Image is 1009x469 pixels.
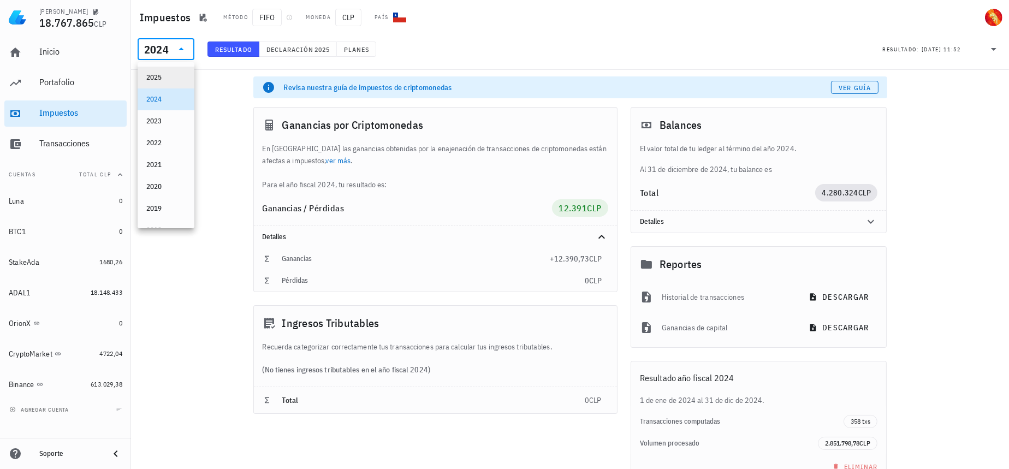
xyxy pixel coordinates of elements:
div: Al 31 de diciembre de 2024, tu balance es [631,143,887,175]
div: avatar [985,9,1002,26]
div: Binance [9,380,34,389]
span: FIFO [252,9,282,26]
a: Impuestos [4,100,127,127]
button: descargar [802,287,877,307]
a: Binance 613.029,38 [4,371,127,397]
div: 2020 [146,182,186,191]
span: CLP [589,276,602,286]
div: [DATE] 11:52 [922,44,961,55]
a: Inicio [4,39,127,66]
span: CLP [859,439,870,447]
div: País [375,13,389,22]
a: BTC1 0 [4,218,127,245]
div: 2023 [146,117,186,126]
div: 1 de ene de 2024 al 31 de dic de 2024. [631,394,887,406]
div: 2024 [144,44,169,55]
a: Portafolio [4,70,127,96]
span: CLP [589,254,602,264]
div: 2025 [146,73,186,82]
span: Ver guía [838,84,871,92]
span: Resultado [215,45,252,54]
span: Ganancias / Pérdidas [263,203,345,213]
span: agregar cuenta [11,406,69,413]
div: Detalles [263,233,582,241]
p: El valor total de tu ledger al término del año 2024. [640,143,878,155]
span: 1680,26 [99,258,122,266]
div: Transacciones computadas [640,417,844,426]
div: 2022 [146,139,186,147]
a: StakeAda 1680,26 [4,249,127,275]
a: ver más [326,156,351,165]
div: Resultado año fiscal 2024 [631,361,887,394]
span: 18.767.865 [39,15,94,30]
div: ADAL1 [9,288,31,298]
span: 2.851.798,78 [825,439,859,447]
span: descargar [811,323,869,333]
a: Ver guía [831,81,879,94]
div: StakeAda [9,258,39,267]
img: LedgiFi [9,9,26,26]
div: Impuestos [39,108,122,118]
div: Ganancias por Criptomonedas [254,108,617,143]
a: Transacciones [4,131,127,157]
button: Declaración 2025 [259,41,337,57]
div: 2024 [146,95,186,104]
span: CLP [587,203,602,213]
span: CLP [589,395,602,405]
span: 613.029,38 [91,380,122,388]
a: OrionX 0 [4,310,127,336]
button: descargar [802,318,877,337]
span: CLP [858,188,871,198]
span: Planes [343,45,370,54]
div: (No tienes ingresos tributables en el año fiscal 2024) [254,353,617,387]
div: En [GEOGRAPHIC_DATA] las ganancias obtenidas por la enajenación de transacciones de criptomonedas... [254,143,617,191]
div: Ganancias [282,254,550,263]
span: Total [282,395,299,405]
span: +12.390,73 [550,254,589,264]
span: 2025 [314,45,330,54]
button: Planes [337,41,377,57]
div: Resultado:[DATE] 11:52 [876,39,1007,60]
span: 18.148.433 [91,288,122,296]
span: CLP [335,9,361,26]
div: Reportes [631,247,887,282]
span: 12.391 [559,203,587,213]
div: Total [640,188,816,197]
div: Resultado: [882,42,922,56]
a: Luna 0 [4,188,127,214]
div: Recuerda categorizar correctamente tus transacciones para calcular tus ingresos tributables. [254,341,617,353]
div: Ganancias de capital [662,316,793,340]
div: 2024 [138,38,194,60]
span: 0 [119,319,122,327]
div: Método [223,13,248,22]
a: CryptoMarket 4722,04 [4,341,127,367]
span: 0 [585,395,589,405]
span: 0 [119,227,122,235]
div: CL-icon [393,11,406,24]
div: Portafolio [39,77,122,87]
div: Luna [9,197,24,206]
button: agregar cuenta [7,404,74,415]
span: 358 txs [851,415,870,428]
div: Transacciones [39,138,122,149]
div: Detalles [640,217,852,226]
div: 2018 [146,226,186,235]
span: 0 [119,197,122,205]
div: CryptoMarket [9,349,52,359]
div: Inicio [39,46,122,57]
span: 4722,04 [99,349,122,358]
div: Moneda [306,13,331,22]
div: Detalles [631,211,887,233]
div: Ingresos Tributables [254,306,617,341]
span: 0 [585,276,589,286]
div: Historial de transacciones [662,285,793,309]
div: Detalles [254,226,617,248]
span: Total CLP [79,171,111,178]
span: CLP [94,19,107,29]
div: 2021 [146,161,186,169]
span: 4.280.324 [822,188,858,198]
div: BTC1 [9,227,26,236]
div: OrionX [9,319,31,328]
div: Volumen procesado [640,439,818,448]
a: ADAL1 18.148.433 [4,280,127,306]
